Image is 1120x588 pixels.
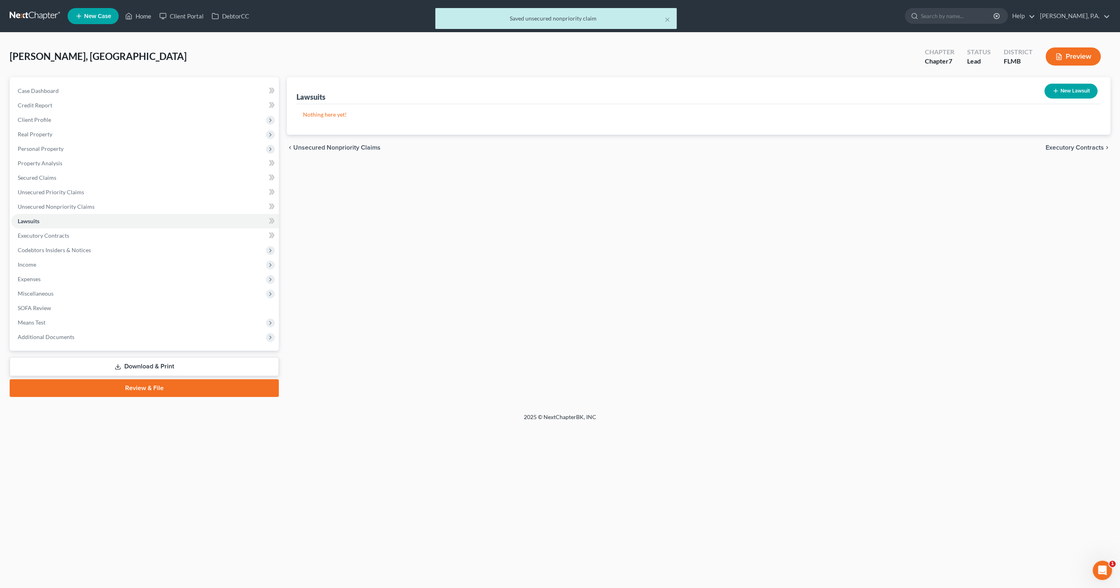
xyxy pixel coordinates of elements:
span: 7 [949,57,952,65]
div: 2025 © NextChapterBK, INC [331,413,789,428]
button: Executory Contracts chevron_right [1046,144,1110,151]
a: Review & File [10,379,279,397]
div: Lawsuits [296,92,325,102]
span: Executory Contracts [1046,144,1104,151]
p: Nothing here yet! [303,111,1094,119]
button: × [665,14,670,24]
div: Chapter [925,47,954,57]
a: Lawsuits [11,214,279,228]
span: Real Property [18,131,52,138]
span: Unsecured Nonpriority Claims [293,144,381,151]
span: [PERSON_NAME], [GEOGRAPHIC_DATA] [10,50,187,62]
i: chevron_left [287,144,293,151]
span: Lawsuits [18,218,39,224]
span: Unsecured Priority Claims [18,189,84,195]
span: 1 [1109,561,1116,567]
span: Expenses [18,275,41,282]
div: Chapter [925,57,954,66]
div: Status [967,47,991,57]
span: Personal Property [18,145,64,152]
a: Secured Claims [11,171,279,185]
span: Case Dashboard [18,87,59,94]
span: Codebtors Insiders & Notices [18,247,91,253]
span: Additional Documents [18,333,74,340]
div: Saved unsecured nonpriority claim [442,14,670,23]
span: Executory Contracts [18,232,69,239]
a: Unsecured Nonpriority Claims [11,199,279,214]
a: Download & Print [10,357,279,376]
span: Miscellaneous [18,290,54,297]
span: Unsecured Nonpriority Claims [18,203,95,210]
div: Lead [967,57,991,66]
div: FLMB [1004,57,1033,66]
a: Property Analysis [11,156,279,171]
button: chevron_left Unsecured Nonpriority Claims [287,144,381,151]
a: Case Dashboard [11,84,279,98]
i: chevron_right [1104,144,1110,151]
span: SOFA Review [18,304,51,311]
span: Income [18,261,36,268]
iframe: Intercom live chat [1093,561,1112,580]
a: Credit Report [11,98,279,113]
span: Client Profile [18,116,51,123]
a: Unsecured Priority Claims [11,185,279,199]
a: Executory Contracts [11,228,279,243]
button: Preview [1046,47,1101,66]
span: Means Test [18,319,45,326]
span: Secured Claims [18,174,56,181]
button: New Lawsuit [1044,84,1097,99]
span: Property Analysis [18,160,62,167]
a: SOFA Review [11,301,279,315]
div: District [1004,47,1033,57]
span: Credit Report [18,102,52,109]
